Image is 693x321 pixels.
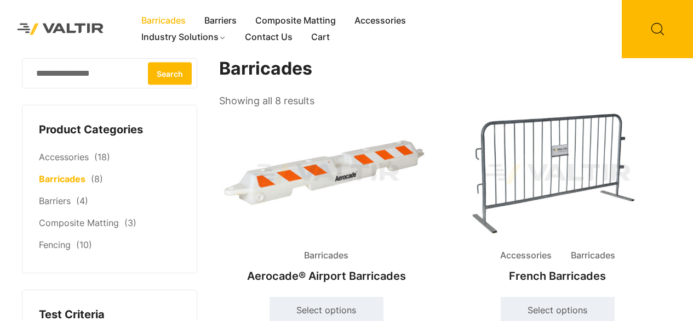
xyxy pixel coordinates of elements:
[39,217,119,228] a: Composite Matting
[563,247,623,264] span: Barricades
[219,264,433,288] h2: Aerocade® Airport Barricades
[132,29,236,46] a: Industry Solutions
[39,151,89,162] a: Accessories
[345,13,415,29] a: Accessories
[296,247,357,264] span: Barricades
[39,239,71,250] a: Fencing
[132,13,195,29] a: Barricades
[76,195,88,206] span: (4)
[450,264,665,288] h2: French Barricades
[246,13,345,29] a: Composite Matting
[39,173,85,184] a: Barricades
[450,110,665,288] a: Accessories BarricadesFrench Barricades
[195,13,246,29] a: Barriers
[91,173,103,184] span: (8)
[492,247,560,264] span: Accessories
[302,29,339,46] a: Cart
[124,217,136,228] span: (3)
[219,110,433,288] a: BarricadesAerocade® Airport Barricades
[219,92,314,110] p: Showing all 8 results
[39,122,180,138] h4: Product Categories
[148,62,192,85] button: Search
[76,239,92,250] span: (10)
[39,195,71,206] a: Barriers
[8,14,113,44] img: Valtir Rentals
[236,29,302,46] a: Contact Us
[94,151,110,162] span: (18)
[219,58,666,80] h1: Barricades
